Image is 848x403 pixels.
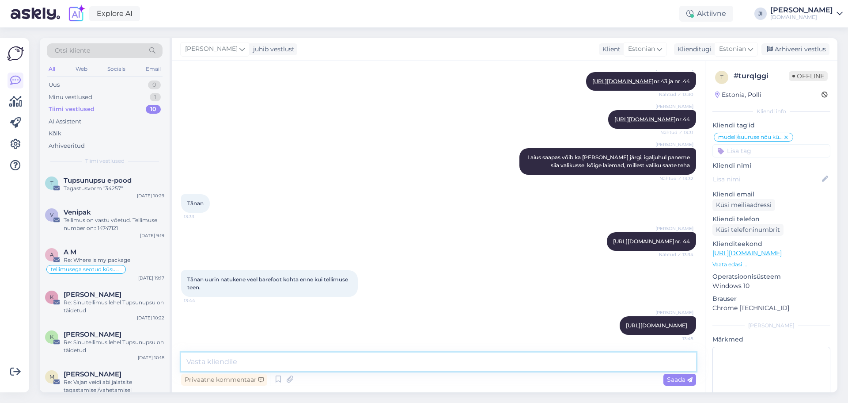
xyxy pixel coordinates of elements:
span: Tiimi vestlused [85,157,125,165]
div: Klienditugi [674,45,712,54]
div: Arhiveeri vestlus [761,43,829,55]
div: 1 [150,93,161,102]
div: [DATE] 9:19 [140,232,164,239]
div: Tagastusvorm "34257" [64,184,164,192]
p: Klienditeekond [712,239,830,249]
div: Tiimi vestlused [49,105,95,114]
span: Venipak [64,208,91,216]
a: [URL][DOMAIN_NAME] [592,78,654,84]
span: mudeli/suuruse nõu küsimine [718,134,783,140]
div: Web [74,63,89,75]
span: K [50,294,54,300]
div: Kliendi info [712,107,830,115]
div: [DATE] 10:22 [137,315,164,321]
p: Kliendi telefon [712,215,830,224]
span: V [50,211,53,218]
span: 13:33 [184,213,217,220]
div: Klient [599,45,621,54]
span: nr.44 [614,116,690,123]
img: explore-ai [67,4,86,23]
span: A M [64,248,76,256]
span: Otsi kliente [55,46,90,55]
span: tellimusega seotud küsumus [51,267,121,272]
div: Aktiivne [679,6,733,22]
span: 13:45 [660,335,693,342]
div: Kõik [49,129,61,138]
div: [DATE] 10:18 [138,354,164,361]
a: [PERSON_NAME][DOMAIN_NAME] [770,7,843,21]
div: Re: Sinu tellimus lehel Tupsunupsu on täidetud [64,338,164,354]
p: Brauser [712,294,830,303]
p: Kliendi nimi [712,161,830,170]
div: [DATE] 10:29 [137,192,164,199]
span: Mai Triin Puström [64,370,121,378]
div: AI Assistent [49,117,81,126]
div: Tellimus on vastu võetud. Tellimuse number on:: 14747121 [64,216,164,232]
div: Re: Where is my package [64,256,164,264]
p: Kliendi email [712,190,830,199]
div: [PERSON_NAME] [712,322,830,330]
div: Estonia, Polli [715,90,761,100]
span: [PERSON_NAME] [655,225,693,232]
span: Saada [667,376,693,384]
span: Kerli Prass [64,291,121,299]
a: Explore AI [89,6,140,21]
div: Privaatne kommentaar [181,374,267,386]
div: Re: Vajan veidi abi jalatsite tagastamisel/vahetamisel [64,378,164,394]
div: Küsi meiliaadressi [712,199,775,211]
a: [URL][DOMAIN_NAME] [614,116,676,123]
span: [PERSON_NAME] [655,309,693,316]
span: Nähtud ✓ 13:31 [660,129,693,136]
span: Tupsunupsu e-pood [64,177,132,184]
p: Vaata edasi ... [712,261,830,269]
span: Kristel Külaase [64,330,121,338]
div: [DOMAIN_NAME] [770,14,833,21]
span: T [50,180,53,186]
span: Offline [789,71,828,81]
input: Lisa tag [712,144,830,157]
p: Operatsioonisüsteem [712,272,830,281]
div: 10 [146,105,161,114]
span: K [50,334,54,340]
span: nr.43 ja nr .44 [592,78,690,84]
div: [DATE] 19:17 [138,275,164,281]
span: t [720,74,723,81]
div: 0 [148,81,161,89]
span: [PERSON_NAME] [655,141,693,148]
p: Märkmed [712,335,830,344]
div: [PERSON_NAME] [770,7,833,14]
div: All [47,63,57,75]
span: [PERSON_NAME] [185,44,238,54]
span: 13:44 [184,297,217,304]
div: JI [754,8,767,20]
span: Tänan uurin natukene veel barefoot kohta enne kui tellimuse teen. [187,276,349,291]
span: A [50,251,54,258]
span: M [49,373,54,380]
p: Windows 10 [712,281,830,291]
p: Kliendi tag'id [712,121,830,130]
div: juhib vestlust [250,45,295,54]
span: Nähtud ✓ 13:34 [659,251,693,258]
span: Tänan [187,200,204,207]
div: Minu vestlused [49,93,92,102]
p: Chrome [TECHNICAL_ID] [712,303,830,313]
span: Nähtud ✓ 13:30 [659,91,693,98]
span: Laius saapas võib ka [PERSON_NAME] järgi, igaljuhul paneme siia valikusse kõige laiemad, millest ... [527,154,691,169]
img: Askly Logo [7,45,24,62]
span: Nähtud ✓ 13:32 [659,175,693,182]
a: [URL][DOMAIN_NAME] [613,238,674,245]
span: Estonian [719,44,746,54]
input: Lisa nimi [713,174,820,184]
a: [URL][DOMAIN_NAME] [626,322,687,329]
div: # turqlggi [734,71,789,81]
div: Re: Sinu tellimus lehel Tupsunupsu on täidetud [64,299,164,315]
span: [PERSON_NAME] [655,103,693,110]
div: Uus [49,81,60,89]
div: Socials [106,63,127,75]
span: Estonian [628,44,655,54]
a: [URL][DOMAIN_NAME] [712,249,782,257]
div: Arhiveeritud [49,142,85,150]
div: Email [144,63,163,75]
span: nr. 44 [613,238,690,245]
div: Küsi telefoninumbrit [712,224,784,236]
